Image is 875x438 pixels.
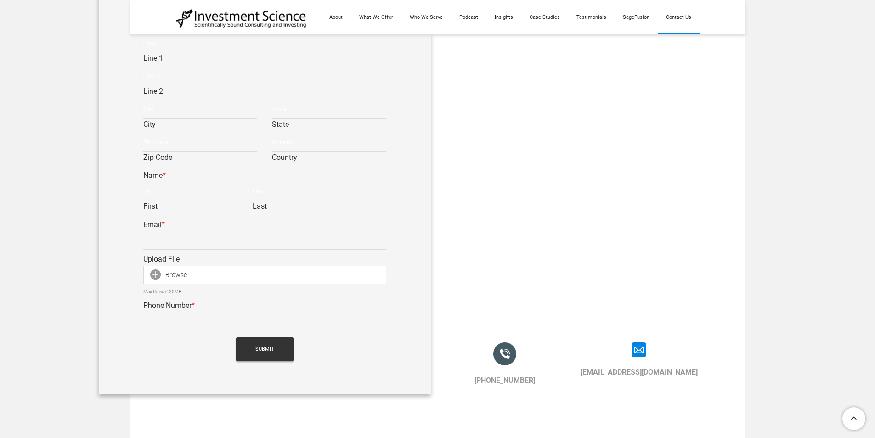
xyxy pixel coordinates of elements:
[143,220,165,229] label: Email
[255,337,274,361] span: Submit
[143,100,258,119] input: City
[143,182,241,200] input: First
[143,171,166,180] label: Name
[253,182,386,200] input: Last
[143,255,180,263] label: Upload File
[143,133,258,152] input: Zip Code
[143,200,241,215] label: First
[581,368,698,376] a: [EMAIL_ADDRESS][DOMAIN_NAME]
[272,100,386,119] input: State
[493,342,516,365] img: Picture
[143,266,191,284] div: Browse...
[176,8,307,28] img: Investment Science | NYC Consulting Services
[143,152,258,166] label: Zip Code
[253,200,386,215] label: Last
[143,301,195,310] label: Phone Number
[143,85,386,100] label: Line 2
[143,67,386,85] input: Line 2
[839,404,870,433] a: To Top
[143,119,258,133] label: City
[143,52,386,67] label: Line 1
[632,342,646,357] img: Picture
[272,133,386,152] input: Country
[143,288,386,296] div: Max file size: 20MB
[272,119,386,133] label: State
[272,152,386,166] label: Country
[143,34,386,52] input: Line 1
[474,376,535,385] a: [PHONE_NUMBER]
